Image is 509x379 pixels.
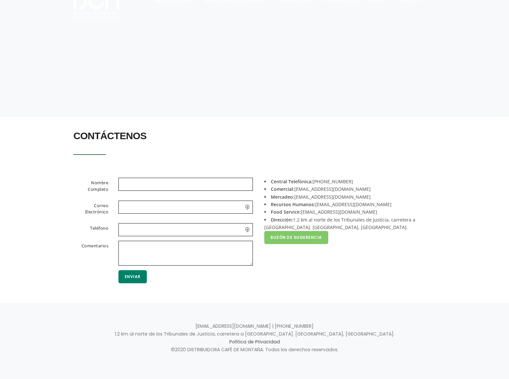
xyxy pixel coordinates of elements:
label: Teléfono [65,223,114,235]
strong: Recursos Humanos: [271,201,315,207]
li: [EMAIL_ADDRESS][DOMAIN_NAME] [264,208,431,216]
strong: Dirección: [271,217,293,223]
p: [EMAIL_ADDRESS][DOMAIN_NAME] | [PHONE_NUMBER] 1.2 km al norte de los Tribunales de Justicia, carr... [73,322,436,354]
li: [PHONE_NUMBER] [264,178,431,185]
li: [EMAIL_ADDRESS][DOMAIN_NAME] [264,193,431,201]
strong: Mercadeo: [271,194,294,200]
strong: Central Telefónica: [271,178,313,185]
label: Nombre Completo [65,178,114,195]
button: Enviar [118,270,147,283]
label: Comentarios [65,241,114,264]
a: Buzón de Sugerencia [264,231,328,244]
li: [EMAIL_ADDRESS][DOMAIN_NAME] [264,185,431,193]
label: Correo Electrónico [65,201,114,218]
a: Política de Privacidad [229,338,280,345]
h2: Contáctenos [73,127,436,145]
li: 1.2 km al norte de los Tribunales de Justicia, carretera a [GEOGRAPHIC_DATA]. [GEOGRAPHIC_DATA], ... [264,216,431,231]
li: [EMAIL_ADDRESS][DOMAIN_NAME] [264,201,431,208]
strong: Comercial: [271,186,294,192]
strong: Food Service: [271,209,301,215]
